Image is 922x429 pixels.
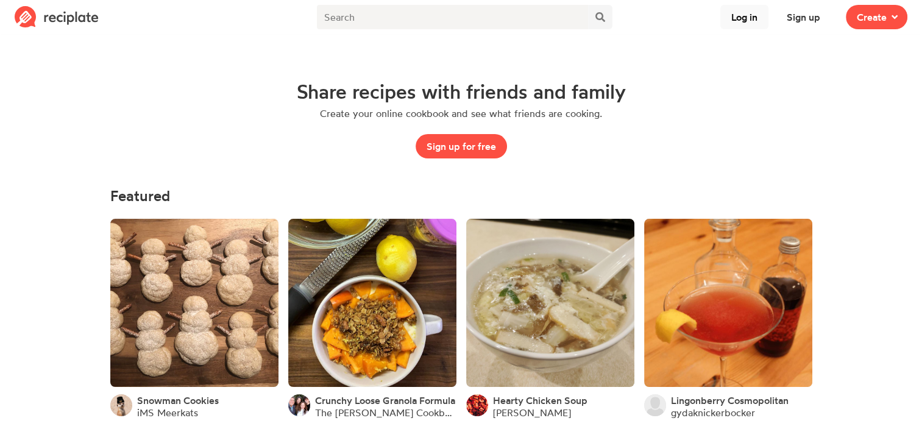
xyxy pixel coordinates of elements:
[315,406,456,419] a: The [PERSON_NAME] Cookbook
[320,107,602,119] p: Create your online cookbook and see what friends are cooking.
[720,5,768,29] button: Log in
[671,406,755,419] a: gydaknickerbocker
[315,394,455,406] a: Crunchy Loose Granola Formula
[416,134,507,158] button: Sign up for free
[297,80,626,102] h1: Share recipes with friends and family
[644,394,666,416] img: User's avatar
[288,394,310,416] img: User's avatar
[110,394,132,416] img: User's avatar
[671,394,789,406] a: Lingonberry Cosmopolitan
[846,5,907,29] button: Create
[466,394,488,416] img: User's avatar
[776,5,831,29] button: Sign up
[15,6,99,28] img: Reciplate
[110,188,812,204] h4: Featured
[493,394,587,406] a: Hearty Chicken Soup
[857,10,887,24] span: Create
[137,394,219,406] a: Snowman Cookies
[493,406,571,419] a: [PERSON_NAME]
[137,406,198,419] a: iMS Meerkats
[317,5,587,29] input: Search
